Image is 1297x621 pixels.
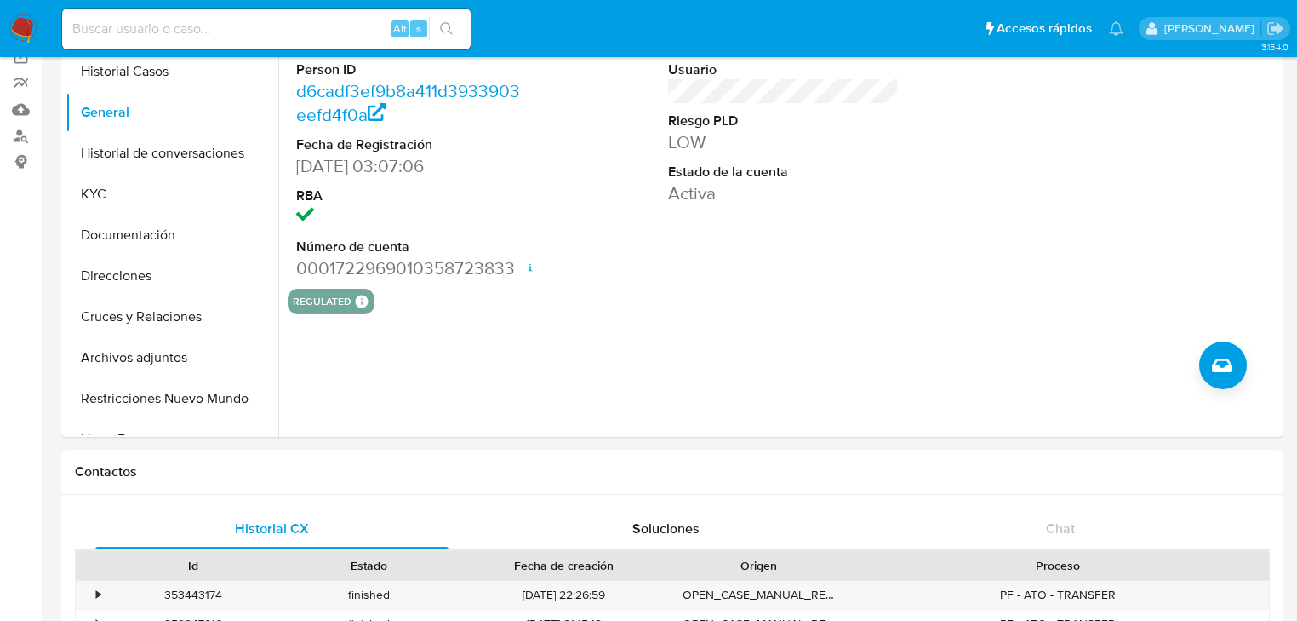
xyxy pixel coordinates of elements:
[1261,40,1288,54] span: 3.154.0
[668,181,899,205] dd: Activa
[296,78,520,127] a: d6cadf3ef9b8a411d3933903eefd4f0a
[683,557,835,574] div: Origen
[1266,20,1284,37] a: Salir
[66,215,278,256] button: Documentación
[66,174,278,215] button: KYC
[66,419,278,460] button: Listas Externas
[294,557,446,574] div: Estado
[429,17,464,41] button: search-icon
[457,581,671,609] div: [DATE] 22:26:59
[296,256,527,280] dd: 0001722969010358723833
[75,463,1270,480] h1: Contactos
[293,298,351,305] button: regulated
[66,296,278,337] button: Cruces y Relaciones
[1109,21,1123,36] a: Notificaciones
[416,20,421,37] span: s
[668,112,899,130] dt: Riesgo PLD
[117,557,270,574] div: Id
[235,519,309,538] span: Historial CX
[668,163,899,181] dt: Estado de la cuenta
[106,581,282,609] div: 353443174
[296,154,527,178] dd: [DATE] 03:07:06
[296,135,527,154] dt: Fecha de Registración
[66,51,278,92] button: Historial Casos
[1164,20,1260,37] p: erika.juarez@mercadolibre.com.mx
[62,18,471,40] input: Buscar usuario o caso...
[66,256,278,296] button: Direcciones
[393,20,407,37] span: Alt
[296,187,527,205] dt: RBA
[847,581,1269,609] div: PF - ATO - TRANSFER
[66,337,278,378] button: Archivos adjuntos
[671,581,847,609] div: OPEN_CASE_MANUAL_REVIEW
[632,519,700,538] span: Soluciones
[66,92,278,133] button: General
[296,238,527,256] dt: Número de cuenta
[66,378,278,419] button: Restricciones Nuevo Mundo
[668,60,899,79] dt: Usuario
[997,20,1092,37] span: Accesos rápidos
[296,60,527,79] dt: Person ID
[469,557,659,574] div: Fecha de creación
[1046,519,1075,538] span: Chat
[282,581,458,609] div: finished
[668,130,899,154] dd: LOW
[96,587,100,603] div: •
[859,557,1257,574] div: Proceso
[66,133,278,174] button: Historial de conversaciones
